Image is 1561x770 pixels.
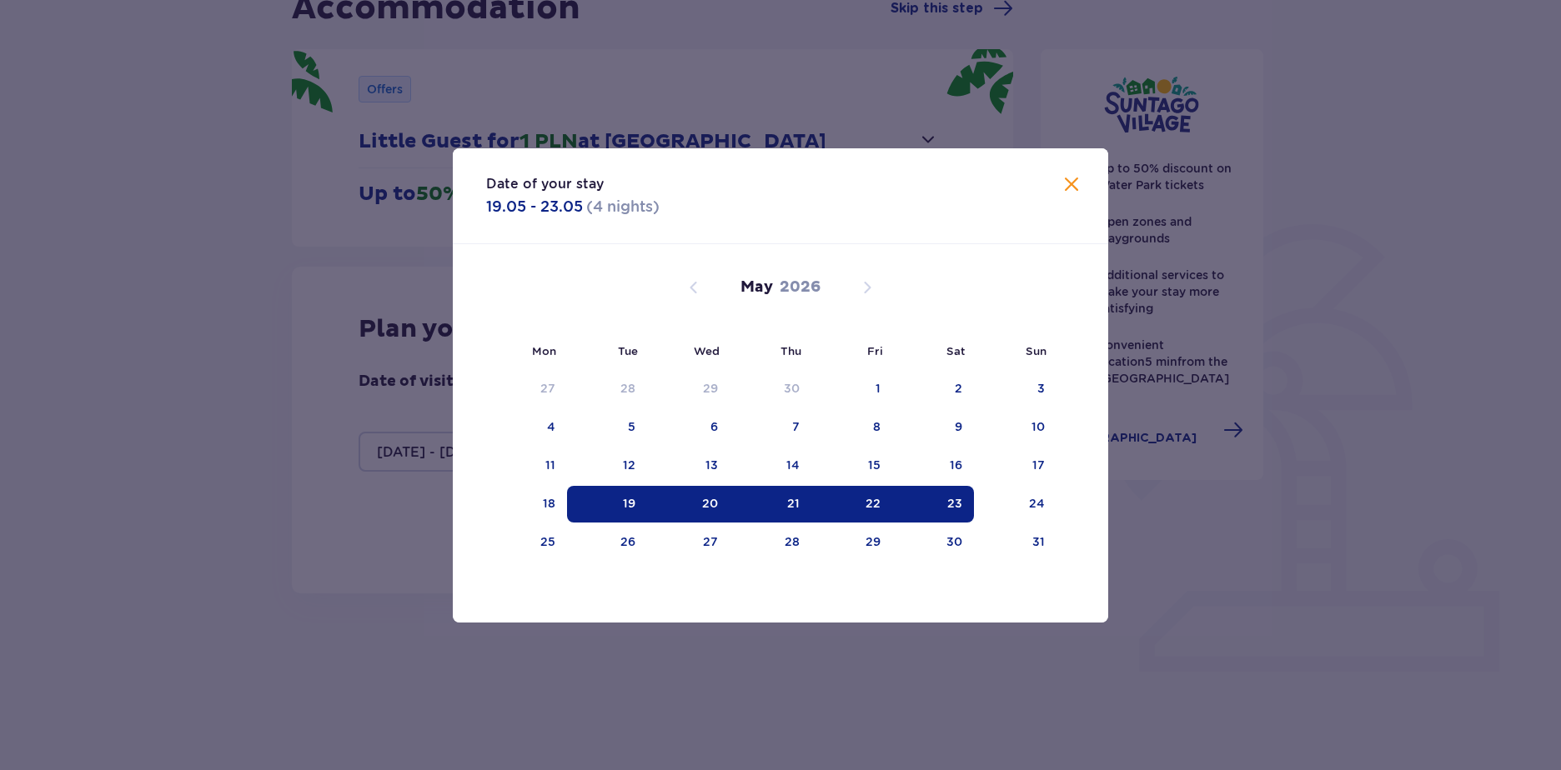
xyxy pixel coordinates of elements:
[694,344,720,357] small: Wed
[946,344,965,357] small: Sat
[486,197,583,217] p: 19.05 - 23.05
[867,344,883,357] small: Fri
[703,380,718,397] div: 29
[974,524,1057,561] td: 31
[974,447,1057,484] td: 17
[730,524,812,561] td: 28
[486,447,567,484] td: 11
[703,533,718,550] div: 27
[684,277,704,297] button: Previous month
[974,409,1057,446] td: 10
[892,486,975,522] td: Date selected. Saturday, May 23, 2026
[811,371,892,407] td: 1
[623,495,635,512] div: 19
[647,524,730,561] td: 27
[811,447,892,484] td: 15
[532,344,556,357] small: Mon
[787,495,800,512] div: 21
[811,409,892,446] td: 8
[647,486,730,522] td: Date selected. Wednesday, May 20, 2026
[647,447,730,484] td: 13
[1031,418,1045,435] div: 10
[974,371,1057,407] td: 3
[730,486,812,522] td: Date selected. Thursday, May 21, 2026
[486,486,567,522] td: 18
[545,457,555,473] div: 11
[866,533,881,550] div: 29
[647,371,730,407] td: 29
[1029,495,1045,512] div: 24
[811,486,892,522] td: Date selected. Friday, May 22, 2026
[955,418,962,435] div: 9
[740,277,773,297] p: May
[857,277,877,297] button: Next month
[618,344,638,357] small: Tue
[730,409,812,446] td: 7
[620,533,635,550] div: 26
[540,533,555,550] div: 25
[567,409,648,446] td: 5
[892,371,975,407] td: 2
[567,447,648,484] td: 12
[866,495,881,512] div: 22
[780,277,821,297] p: 2026
[786,457,800,473] div: 14
[702,495,718,512] div: 20
[1062,175,1082,196] button: Close
[876,380,881,397] div: 1
[710,418,718,435] div: 6
[543,495,555,512] div: 18
[892,524,975,561] td: 30
[730,447,812,484] td: 14
[780,344,801,357] small: Thu
[873,418,881,435] div: 8
[730,371,812,407] td: 30
[1032,533,1045,550] div: 31
[892,447,975,484] td: 16
[540,380,555,397] div: 27
[567,486,648,522] td: Date selected. Tuesday, May 19, 2026
[567,371,648,407] td: 28
[950,457,962,473] div: 16
[486,175,604,193] p: Date of your stay
[785,533,800,550] div: 28
[892,409,975,446] td: 9
[586,197,660,217] p: ( 4 nights )
[486,409,567,446] td: 4
[567,524,648,561] td: 26
[792,418,800,435] div: 7
[620,380,635,397] div: 28
[868,457,881,473] div: 15
[811,524,892,561] td: 29
[486,524,567,561] td: 25
[705,457,718,473] div: 13
[623,457,635,473] div: 12
[1026,344,1047,357] small: Sun
[1037,380,1045,397] div: 3
[784,380,800,397] div: 30
[1032,457,1045,473] div: 17
[974,486,1057,522] td: 24
[628,418,635,435] div: 5
[947,495,962,512] div: 23
[486,371,567,407] td: 27
[955,380,962,397] div: 2
[647,409,730,446] td: 6
[547,418,555,435] div: 4
[946,533,962,550] div: 30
